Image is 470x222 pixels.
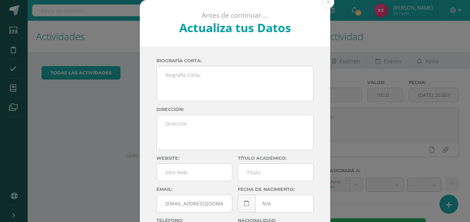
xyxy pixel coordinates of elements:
label: Website: [156,156,232,161]
input: Titulo: [238,164,313,181]
label: Email: [156,187,232,192]
h2: Actualiza tus Datos [159,20,312,36]
label: Fecha de nacimiento: [238,187,314,192]
label: Dirección: [156,107,314,112]
input: Correo Electronico: [157,195,232,212]
input: Sitio Web: [157,164,232,181]
label: Biografía corta: [156,58,314,63]
input: Fecha de Nacimiento: [238,195,313,212]
label: Título académico: [238,156,314,161]
p: Antes de continuar.... [159,11,312,20]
